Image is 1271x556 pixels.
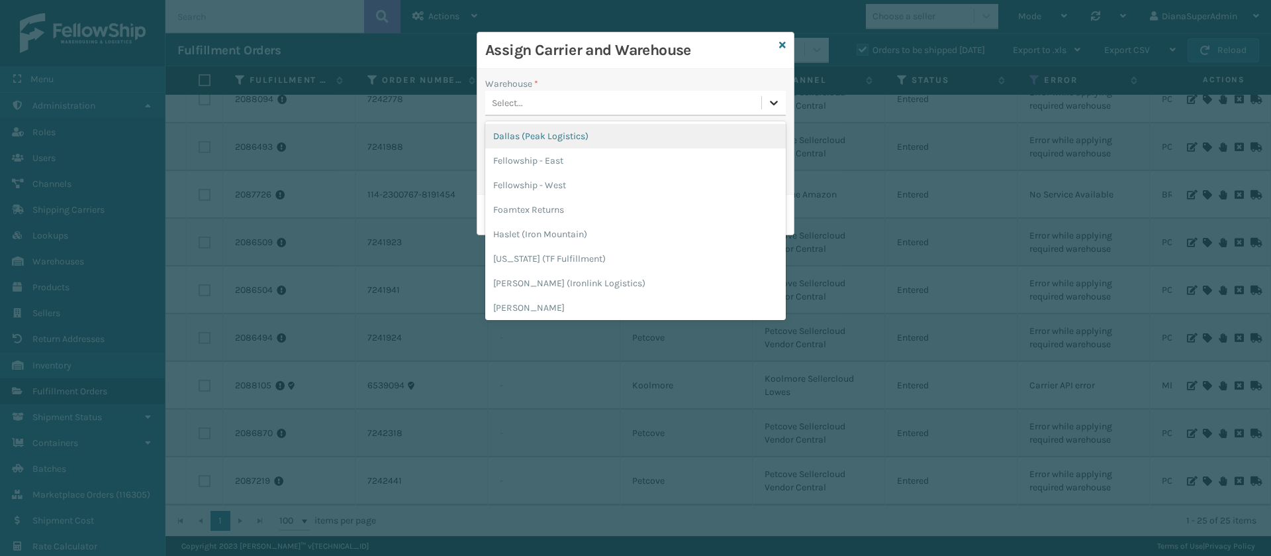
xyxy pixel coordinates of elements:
div: Haslet (Iron Mountain) [485,222,786,247]
div: Select... [492,96,523,110]
div: Fellowship - West [485,173,786,197]
h3: Assign Carrier and Warehouse [485,40,774,60]
div: [PERSON_NAME] [485,296,786,320]
div: [PERSON_NAME] (Ironlink Logistics) [485,271,786,296]
div: Dallas (Peak Logistics) [485,124,786,148]
div: [US_STATE] (TF Fulfillment) [485,247,786,271]
div: Fellowship - East [485,148,786,173]
div: Foamtex Returns [485,197,786,222]
label: Warehouse [485,77,538,91]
